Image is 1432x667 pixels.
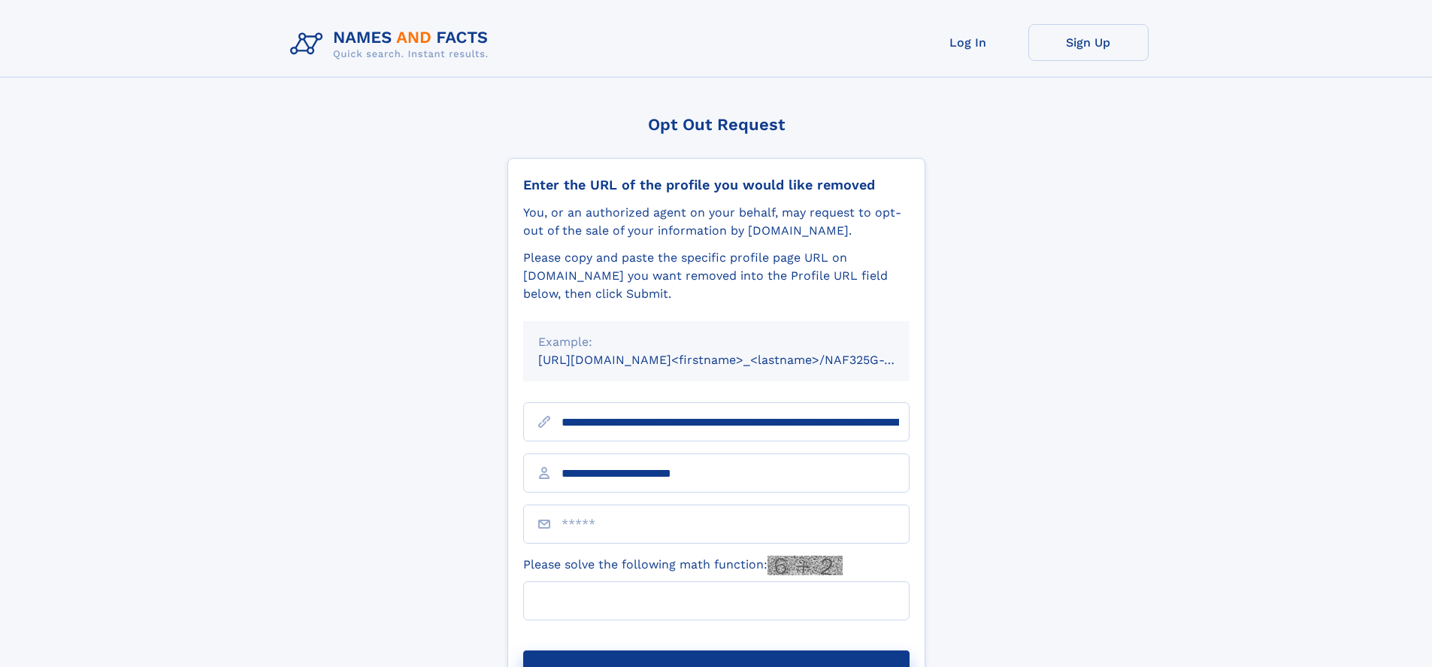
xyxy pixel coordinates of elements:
[908,24,1028,61] a: Log In
[507,115,925,134] div: Opt Out Request
[538,353,938,367] small: [URL][DOMAIN_NAME]<firstname>_<lastname>/NAF325G-xxxxxxxx
[538,333,895,351] div: Example:
[523,249,910,303] div: Please copy and paste the specific profile page URL on [DOMAIN_NAME] you want removed into the Pr...
[523,556,843,575] label: Please solve the following math function:
[1028,24,1149,61] a: Sign Up
[523,204,910,240] div: You, or an authorized agent on your behalf, may request to opt-out of the sale of your informatio...
[523,177,910,193] div: Enter the URL of the profile you would like removed
[284,24,501,65] img: Logo Names and Facts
